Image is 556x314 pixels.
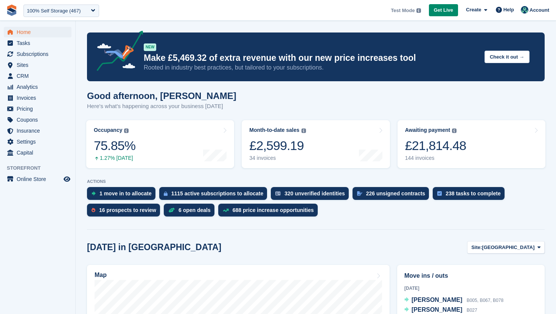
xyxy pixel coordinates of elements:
[17,38,62,48] span: Tasks
[4,49,71,59] a: menu
[27,7,81,15] div: 100% Self Storage (467)
[416,8,421,13] img: icon-info-grey-7440780725fd019a000dd9b08b2336e03edf1995a4989e88bcd33f0948082b44.svg
[485,51,530,63] button: Check it out →
[4,147,71,158] a: menu
[482,244,534,251] span: [GEOGRAPHIC_DATA]
[366,190,425,196] div: 226 unsigned contracts
[87,242,221,252] h2: [DATE] in [GEOGRAPHIC_DATA]
[62,175,71,184] a: Preview store
[86,120,234,168] a: Occupancy 75.85% 1.27% [DATE]
[17,104,62,114] span: Pricing
[94,138,135,153] div: 75.85%
[6,5,17,16] img: stora-icon-8386f47178a22dfd0bd8f6a31ec36ba5ce8667c1dd55bd0f319d3a0aa187defe.svg
[404,295,503,305] a: [PERSON_NAME] B005, B067, B078
[405,138,466,153] div: £21,814.48
[437,191,442,196] img: task-75834270c22a3079a89374b754ae025e5fb1db73e45f91037f5363f120a921f8.svg
[405,155,466,161] div: 144 invoices
[164,204,218,220] a: 6 open deals
[503,6,514,14] span: Help
[391,7,415,14] span: Test Mode
[466,6,481,14] span: Create
[284,190,345,196] div: 320 unverified identities
[144,53,478,63] p: Make £5,469.32 of extra revenue with our new price increases tool
[17,125,62,136] span: Insurance
[159,187,271,204] a: 1115 active subscriptions to allocate
[87,204,164,220] a: 16 prospects to review
[467,298,503,303] span: B005, B067, B078
[218,204,321,220] a: 688 price increase opportunities
[4,27,71,37] a: menu
[87,91,236,101] h1: Good afternoon, [PERSON_NAME]
[17,60,62,70] span: Sites
[467,308,477,313] span: B027
[452,128,457,133] img: icon-info-grey-7440780725fd019a000dd9b08b2336e03edf1995a4989e88bcd33f0948082b44.svg
[4,104,71,114] a: menu
[17,174,62,184] span: Online Store
[223,209,229,212] img: price_increase_opportunities-93ffe204e8149a01c8c9dc8f82e8f89637d9d84a8eef4429ea346261dce0b2c0.svg
[17,93,62,103] span: Invoices
[17,71,62,81] span: CRM
[433,187,508,204] a: 238 tasks to complete
[521,6,528,14] img: Jennifer Ofodile
[99,207,156,213] div: 16 prospects to review
[95,272,107,278] h2: Map
[4,114,71,125] a: menu
[17,147,62,158] span: Capital
[99,190,152,196] div: 1 move in to allocate
[412,297,462,303] span: [PERSON_NAME]
[4,60,71,70] a: menu
[171,190,264,196] div: 1115 active subscriptions to allocate
[17,136,62,147] span: Settings
[275,191,281,196] img: verify_identity-adf6edd0f0f0b5bbfe63781bf79b02c33cf7c696d77639b501bdc392416b5a36.svg
[357,191,362,196] img: contract_signature_icon-13c848040528278c33f63329250d36e43548de30e8caae1d1a13099fd9432cc5.svg
[249,155,306,161] div: 34 invoices
[17,82,62,92] span: Analytics
[301,128,306,133] img: icon-info-grey-7440780725fd019a000dd9b08b2336e03edf1995a4989e88bcd33f0948082b44.svg
[404,285,537,292] div: [DATE]
[446,190,501,196] div: 238 tasks to complete
[4,136,71,147] a: menu
[4,174,71,184] a: menu
[271,187,353,204] a: 320 unverified identities
[4,93,71,103] a: menu
[249,138,306,153] div: £2,599.19
[398,120,545,168] a: Awaiting payment £21,814.48 144 invoices
[4,71,71,81] a: menu
[87,102,236,111] p: Here's what's happening across your business [DATE]
[94,155,135,161] div: 1.27% [DATE]
[7,164,75,172] span: Storefront
[233,207,314,213] div: 688 price increase opportunities
[434,6,453,14] span: Get Live
[179,207,211,213] div: 6 open deals
[4,82,71,92] a: menu
[168,207,175,213] img: deal-1b604bf984904fb50ccaf53a9ad4b4a5d6e5aea283cecdc64d6e3604feb123c2.svg
[144,43,156,51] div: NEW
[17,49,62,59] span: Subscriptions
[17,114,62,125] span: Coupons
[242,120,390,168] a: Month-to-date sales £2,599.19 34 invoices
[404,271,537,280] h2: Move ins / outs
[87,179,545,184] p: ACTIONS
[144,63,478,72] p: Rooted in industry best practices, but tailored to your subscriptions.
[17,27,62,37] span: Home
[429,4,458,17] a: Get Live
[90,31,143,74] img: price-adjustments-announcement-icon-8257ccfd72463d97f412b2fc003d46551f7dbcb40ab6d574587a9cd5c0d94...
[405,127,450,133] div: Awaiting payment
[530,6,549,14] span: Account
[92,191,96,196] img: move_ins_to_allocate_icon-fdf77a2bb77ea45bf5b3d319d69a93e2d87916cf1d5bf7949dd705db3b84f3ca.svg
[164,191,168,196] img: active_subscription_to_allocate_icon-d502201f5373d7db506a760aba3b589e785aa758c864c3986d89f69b8ff3...
[94,127,122,133] div: Occupancy
[412,306,462,313] span: [PERSON_NAME]
[87,187,159,204] a: 1 move in to allocate
[4,38,71,48] a: menu
[92,208,95,212] img: prospect-51fa495bee0391a8d652442698ab0144808aea92771e9ea1ae160a38d050c398.svg
[467,241,545,254] button: Site: [GEOGRAPHIC_DATA]
[471,244,482,251] span: Site:
[4,125,71,136] a: menu
[353,187,433,204] a: 226 unsigned contracts
[124,128,129,133] img: icon-info-grey-7440780725fd019a000dd9b08b2336e03edf1995a4989e88bcd33f0948082b44.svg
[249,127,299,133] div: Month-to-date sales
